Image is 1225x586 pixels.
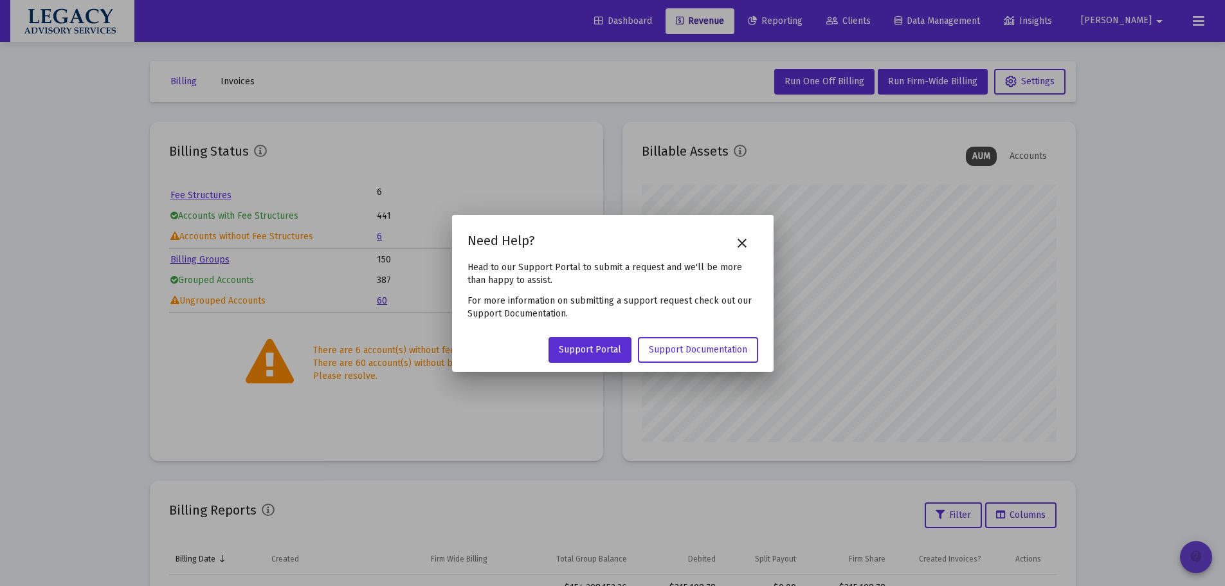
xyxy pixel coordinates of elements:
mat-icon: close [734,235,750,251]
p: Head to our Support Portal to submit a request and we'll be more than happy to assist. [467,261,758,287]
a: Support Documentation [638,337,758,363]
span: Support Portal [559,344,621,355]
a: Support Portal [549,337,631,363]
span: Support Documentation [649,344,747,355]
p: For more information on submitting a support request check out our Support Documentation. [467,295,758,320]
h2: Need Help? [467,230,535,251]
